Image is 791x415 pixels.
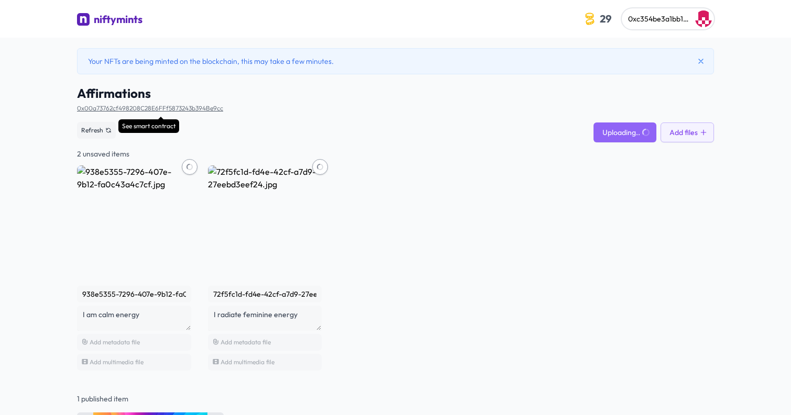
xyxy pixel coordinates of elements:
span: Add metadata file [90,338,140,346]
button: Refresh [77,122,116,139]
span: Refresh [81,126,103,134]
a: niftymints [77,12,142,29]
input: Name (72f5fc1d-fd4e-42cf-a7d9-27eebd3eef24) [208,286,322,302]
span: Add multimedia file [221,358,274,366]
input: Name (938e5355-7296-407e-9b12-fa0c43a4c7cf) [77,286,191,302]
span: Uploading.. [602,127,640,138]
span: See smart contract [118,119,179,133]
span: Add multimedia file [90,358,144,366]
img: 938e5355-7296-407e-9b12-fa0c43a4c7cf.jpg [77,165,191,279]
button: Uploading.. [594,122,656,142]
button: 0xc354be3a1bb1049296549925cdd7cf5e54b2e2c7 [622,8,714,29]
span: Add metadata file [221,338,271,346]
img: niftymints logo [77,13,90,26]
div: 2 unsaved items [77,149,714,159]
button: 29 [579,8,618,29]
span: 29 [598,10,613,27]
img: coin-icon.3a8a4044.svg [581,10,598,27]
div: Your NFTs are being minted on the blockchain, this may take a few minutes. [77,48,714,74]
div: 1 published item [77,394,714,404]
div: niftymints [94,12,142,27]
img: Jacqueline Robinson [695,10,712,27]
img: 72f5fc1d-fd4e-42cf-a7d9-27eebd3eef24.jpg [208,165,322,279]
button: Add files [661,122,714,142]
span: Affirmations [77,85,714,102]
a: 0x00a73762cf498208C28E6FFf5873243b394Be9cc [77,104,223,112]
